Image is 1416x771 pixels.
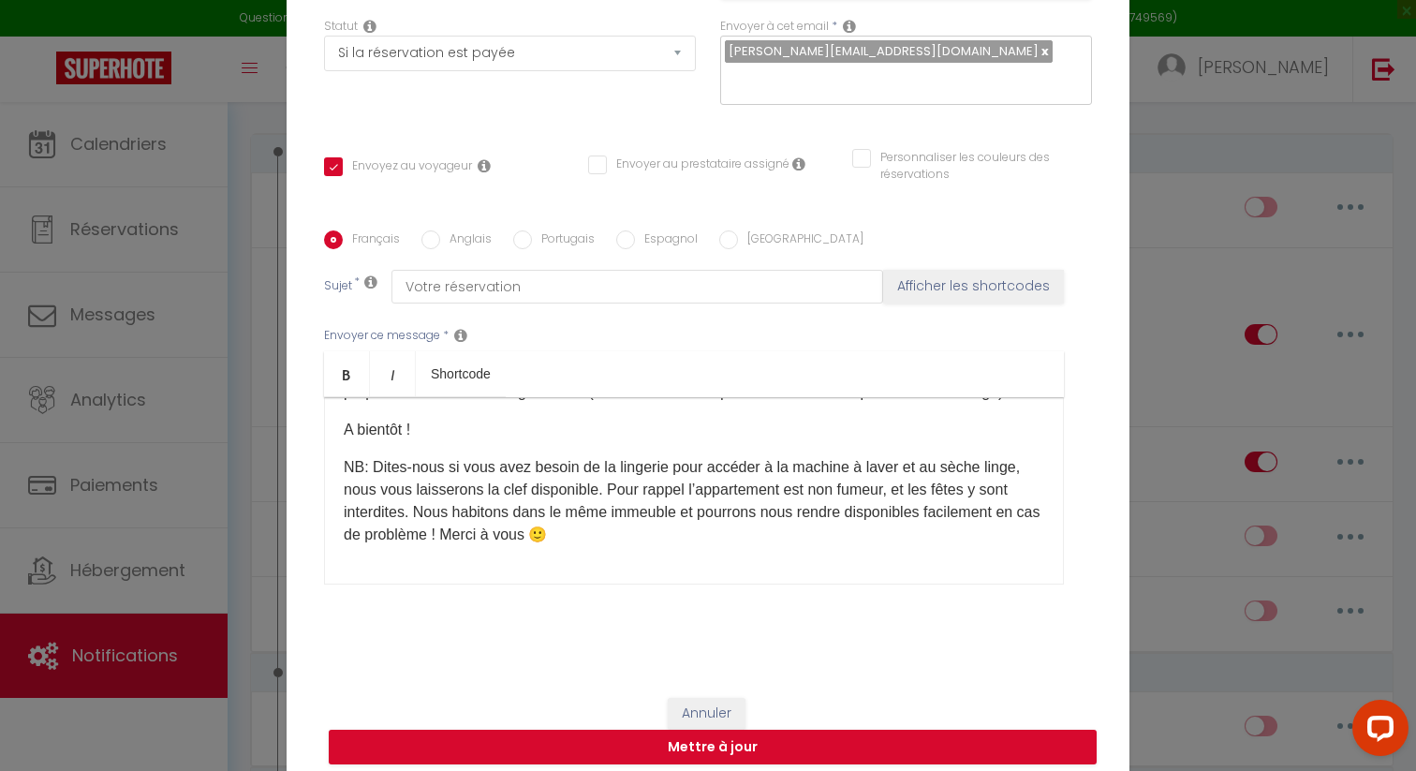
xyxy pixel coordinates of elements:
[738,230,863,251] label: [GEOGRAPHIC_DATA]
[370,351,416,396] a: Italic
[363,19,376,34] i: Booking status
[729,42,1039,60] span: [PERSON_NAME][EMAIL_ADDRESS][DOMAIN_NAME]
[324,327,440,345] label: Envoyer ce message
[668,698,745,730] button: Annuler
[792,156,805,171] i: Envoyer au prestataire si il est assigné
[720,18,829,36] label: Envoyer à cet email
[344,419,1044,441] p: A bientôt !
[635,230,698,251] label: Espagnol
[843,19,856,34] i: Recipient
[364,274,377,289] i: Subject
[416,351,506,396] a: Shortcode
[478,158,491,173] i: Envoyer au voyageur
[329,730,1097,765] button: Mettre à jour
[324,277,352,297] label: Sujet
[324,18,358,36] label: Statut
[324,351,370,396] a: Bold
[344,456,1044,546] p: NB: Dites-nous si vous avez besoin de la lingerie pour accéder à la machine à laver et au sèche l...
[454,328,467,343] i: Message
[532,230,595,251] label: Portugais
[1337,692,1416,771] iframe: LiveChat chat widget
[440,230,492,251] label: Anglais
[343,230,400,251] label: Français
[883,270,1064,304] button: Afficher les shortcodes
